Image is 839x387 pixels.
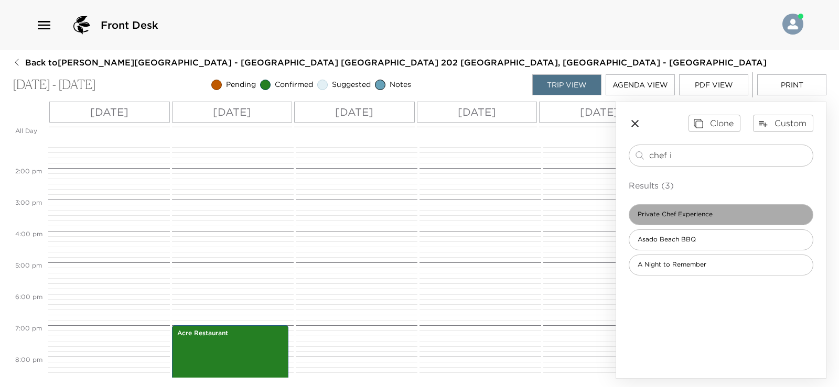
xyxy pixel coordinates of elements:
p: [DATE] [90,104,128,120]
button: [DATE] [49,102,170,123]
img: User [782,14,803,35]
span: 7:00 PM [13,324,45,332]
span: 5:00 PM [13,261,45,269]
div: Private Chef Experience [629,204,813,225]
span: Back to [PERSON_NAME][GEOGRAPHIC_DATA] - [GEOGRAPHIC_DATA] [GEOGRAPHIC_DATA] 202 [GEOGRAPHIC_DATA... [25,57,767,68]
span: Asado Beach BBQ [629,235,704,244]
button: Trip View [532,74,601,95]
span: 4:00 PM [13,230,45,238]
span: Pending [226,80,256,90]
button: Custom [753,115,813,131]
img: logo [69,13,94,38]
p: [DATE] - [DATE] [13,78,96,93]
span: 8:00 PM [13,356,45,363]
span: A Night to Remember [629,260,715,269]
button: Back to[PERSON_NAME][GEOGRAPHIC_DATA] - [GEOGRAPHIC_DATA] [GEOGRAPHIC_DATA] 202 [GEOGRAPHIC_DATA]... [13,57,767,68]
button: Agenda View [606,74,675,95]
p: [DATE] [458,104,496,120]
p: [DATE] [213,104,251,120]
div: A Night to Remember [629,255,813,275]
button: [DATE] [417,102,537,123]
p: Acre Restaurant [177,329,283,338]
span: 6:00 PM [13,293,45,301]
input: Search for activities [649,149,809,161]
button: Print [757,74,826,95]
p: [DATE] [580,104,618,120]
span: 2:00 PM [13,167,45,175]
p: Results (3) [629,179,813,192]
p: [DATE] [335,104,373,120]
div: Asado Beach BBQ [629,229,813,250]
button: [DATE] [294,102,415,123]
p: All Day [15,127,46,136]
span: 3:00 PM [13,198,45,206]
button: [DATE] [539,102,660,123]
button: Clone [689,115,740,131]
span: Confirmed [275,80,313,90]
span: Notes [390,80,411,90]
span: Front Desk [101,18,158,32]
button: PDF View [679,74,748,95]
span: Suggested [332,80,371,90]
button: [DATE] [172,102,293,123]
span: Private Chef Experience [629,210,721,219]
p: 7:00pm - 9:00pm [177,376,283,385]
